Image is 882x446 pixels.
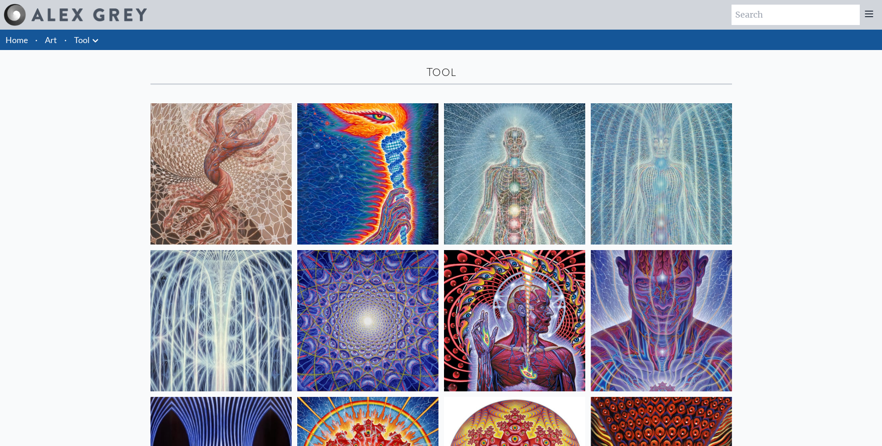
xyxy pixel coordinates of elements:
[61,30,70,50] li: ·
[6,35,28,45] a: Home
[150,65,732,80] div: Tool
[45,33,57,46] a: Art
[74,33,90,46] a: Tool
[732,5,860,25] input: Search
[31,30,41,50] li: ·
[591,250,732,391] img: Mystic Eye, 2018, Alex Grey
